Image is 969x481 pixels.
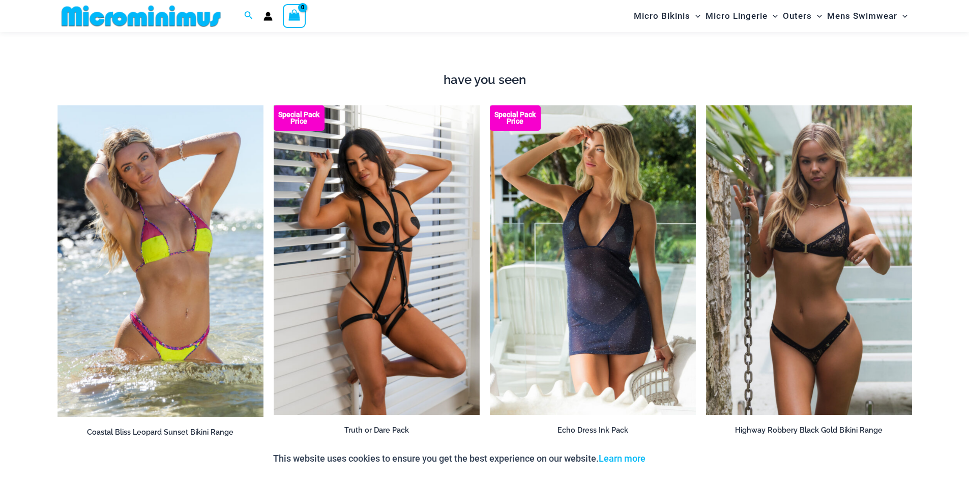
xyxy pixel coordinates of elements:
a: Learn more [599,453,645,464]
img: MM SHOP LOGO FLAT [57,5,225,27]
h2: Coastal Bliss Leopard Sunset Bikini Range [57,428,263,437]
img: Echo Ink 5671 Dress 682 Thong 07 [490,105,696,415]
a: Echo Dress Ink Pack [490,426,696,439]
a: Truth or Dare Black 1905 Bodysuit 611 Micro 07 Truth or Dare Black 1905 Bodysuit 611 Micro 06Trut... [274,105,480,415]
a: Coastal Bliss Leopard Sunset 3171 Tri Top 4371 Thong Bikini 06Coastal Bliss Leopard Sunset 3171 T... [57,105,263,417]
button: Accept [653,446,696,471]
img: Truth or Dare Black 1905 Bodysuit 611 Micro 07 [274,105,480,415]
h2: Highway Robbery Black Gold Bikini Range [706,426,912,435]
h4: have you seen [57,73,912,88]
b: Special Pack Price [490,111,541,125]
p: This website uses cookies to ensure you get the best experience on our website. [273,451,645,466]
img: Highway Robbery Black Gold 359 Clip Top 439 Clip Bottom 01v2 [706,105,912,415]
b: Special Pack Price [274,111,325,125]
img: Coastal Bliss Leopard Sunset 3171 Tri Top 4371 Thong Bikini 06 [57,105,263,417]
h2: Echo Dress Ink Pack [490,426,696,435]
h2: Truth or Dare Pack [274,426,480,435]
a: Echo Ink 5671 Dress 682 Thong 07 Echo Ink 5671 Dress 682 Thong 08Echo Ink 5671 Dress 682 Thong 08 [490,105,696,415]
a: Highway Robbery Black Gold Bikini Range [706,426,912,439]
a: Highway Robbery Black Gold 359 Clip Top 439 Clip Bottom 01v2Highway Robbery Black Gold 359 Clip T... [706,105,912,415]
a: Coastal Bliss Leopard Sunset Bikini Range [57,428,263,441]
a: Truth or Dare Pack [274,426,480,439]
